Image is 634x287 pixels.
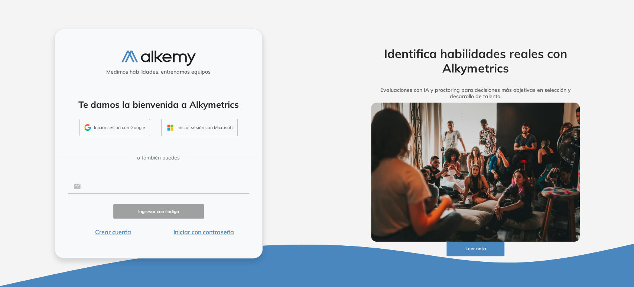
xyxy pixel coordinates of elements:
[113,204,204,219] button: Ingresar con código
[121,51,196,66] img: logo-alkemy
[360,46,591,75] h2: Identifica habilidades reales con Alkymetrics
[371,103,580,242] img: img-more-info
[360,87,591,100] h5: Evaluaciones con IA y proctoring para decisiones más objetivas en selección y desarrollo de talento.
[65,99,253,110] h4: Te damos la bienvenida a Alkymetrics
[166,123,175,132] img: OUTLOOK_ICON
[79,119,150,136] button: Iniciar sesión con Google
[159,228,249,236] button: Iniciar con contraseña
[84,124,91,131] img: GMAIL_ICON
[446,242,504,256] button: Leer nota
[68,228,159,236] button: Crear cuenta
[58,69,259,75] h5: Medimos habilidades, entrenamos equipos
[161,119,238,136] button: Iniciar sesión con Microsoft
[137,154,180,162] span: o también puedes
